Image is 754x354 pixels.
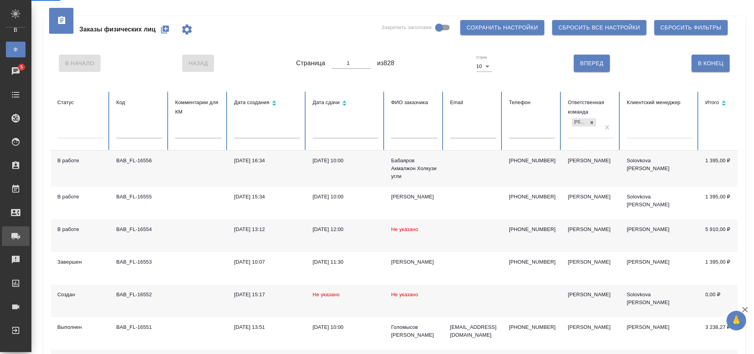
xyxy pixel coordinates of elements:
div: Ответственная команда [568,98,614,117]
span: Сбросить фильтры [661,23,721,33]
div: [DATE] 10:07 [234,258,300,266]
div: [DATE] 13:51 [234,323,300,331]
div: [PERSON_NAME] [572,118,587,127]
td: [PERSON_NAME] [620,317,699,350]
button: Сбросить фильтры [654,20,728,35]
td: [PERSON_NAME] [620,252,699,284]
div: Завершен [57,258,104,266]
span: из 828 [377,59,394,68]
div: Телефон [509,98,555,107]
div: Голомысов [PERSON_NAME] [391,323,437,339]
div: Код [116,98,163,107]
span: Ф [10,46,22,53]
a: В [6,22,26,38]
button: Вперед [574,55,609,72]
td: Solovkova [PERSON_NAME] [620,284,699,317]
div: [PERSON_NAME] [568,323,614,331]
div: ФИО заказчика [391,98,437,107]
p: [PHONE_NUMBER] [509,258,555,266]
div: Бабаяров Акмалжон Холкузи угли [391,157,437,180]
div: Сортировка [234,98,300,109]
span: Вперед [580,59,603,68]
td: Solovkova [PERSON_NAME] [620,187,699,219]
span: 🙏 [730,312,743,329]
a: 5 [2,61,29,81]
span: В [10,26,22,34]
div: Сортировка [313,98,379,109]
div: Выполнен [57,323,104,331]
div: 10 [476,61,492,72]
div: [DATE] 10:00 [313,193,379,201]
div: [DATE] 11:30 [313,258,379,266]
label: Строк [476,55,487,59]
div: Клиентский менеджер [627,98,693,107]
div: В работе [57,226,104,233]
div: Сортировка [705,98,752,109]
div: BAB_FL-16551 [116,323,163,331]
div: Создан [57,291,104,299]
div: [DATE] 16:34 [234,157,300,165]
div: [PERSON_NAME] [391,193,437,201]
div: В работе [57,157,104,165]
span: Заказы физических лиц [79,25,156,34]
span: Страница [296,59,325,68]
span: Сбросить все настройки [558,23,640,33]
span: 5 [15,63,27,71]
div: BAB_FL-16553 [116,258,163,266]
div: BAB_FL-16556 [116,157,163,165]
p: [PHONE_NUMBER] [509,323,555,331]
span: Не указано [391,226,418,232]
div: [DATE] 15:34 [234,193,300,201]
div: Статус [57,98,104,107]
button: Сбросить все настройки [552,20,646,35]
div: [PERSON_NAME] [568,157,614,165]
td: [PERSON_NAME] [620,219,699,252]
div: [DATE] 13:12 [234,226,300,233]
span: Не указано [313,292,340,297]
div: Комментарии для КМ [175,98,221,117]
button: Сохранить настройки [460,20,544,35]
span: Закрепить заголовки [381,24,432,31]
p: [PHONE_NUMBER] [509,193,555,201]
span: Сохранить настройки [467,23,538,33]
div: [DATE] 10:00 [313,157,379,165]
div: В работе [57,193,104,201]
div: BAB_FL-16552 [116,291,163,299]
div: [PERSON_NAME] [568,226,614,233]
div: Email [450,98,496,107]
p: [EMAIL_ADDRESS][DOMAIN_NAME] [450,323,496,339]
div: [DATE] 12:00 [313,226,379,233]
div: [DATE] 15:17 [234,291,300,299]
span: Не указано [391,292,418,297]
a: Ф [6,42,26,57]
div: [PERSON_NAME] [391,258,437,266]
button: В Конец [692,55,730,72]
p: [PHONE_NUMBER] [509,226,555,233]
button: Создать [156,20,174,39]
div: [PERSON_NAME] [568,193,614,201]
div: BAB_FL-16555 [116,193,163,201]
span: В Конец [698,59,723,68]
div: [DATE] 10:00 [313,323,379,331]
p: [PHONE_NUMBER] [509,157,555,165]
div: BAB_FL-16554 [116,226,163,233]
div: [PERSON_NAME] [568,258,614,266]
button: 🙏 [727,311,746,330]
td: Solovkova [PERSON_NAME] [620,150,699,187]
div: [PERSON_NAME] [568,291,614,299]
